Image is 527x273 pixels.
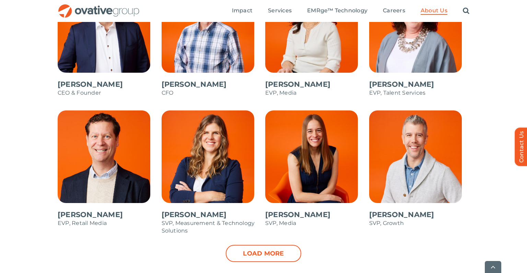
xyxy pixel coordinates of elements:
[58,3,140,10] a: OG_Full_horizontal_RGB
[226,245,301,262] a: Load more
[383,7,405,15] a: Careers
[307,7,367,15] a: EMRge™ Technology
[268,7,292,14] span: Services
[421,7,447,14] span: About Us
[383,7,405,14] span: Careers
[307,7,367,14] span: EMRge™ Technology
[232,7,253,15] a: Impact
[232,7,253,14] span: Impact
[463,7,469,15] a: Search
[268,7,292,15] a: Services
[421,7,447,15] a: About Us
